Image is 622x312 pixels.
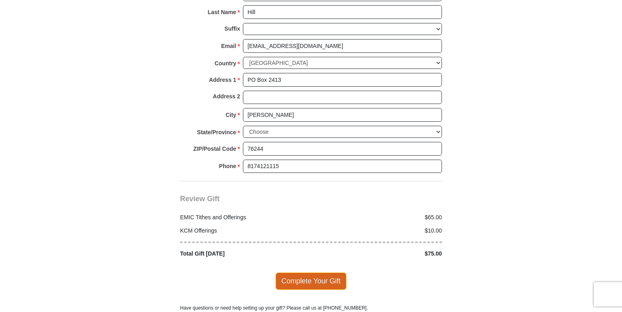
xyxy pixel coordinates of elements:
strong: City [226,109,236,121]
strong: Address 2 [213,91,240,102]
strong: Address 1 [209,74,236,85]
div: EMIC Tithes and Offerings [176,213,311,222]
div: Total Gift [DATE] [176,250,311,258]
div: $75.00 [311,250,446,258]
span: Complete Your Gift [276,272,347,289]
p: Have questions or need help setting up your gift? Please call us at [PHONE_NUMBER]. [180,304,442,312]
div: $65.00 [311,213,446,222]
strong: Suffix [224,23,240,34]
strong: State/Province [197,127,236,138]
span: Review Gift [180,195,220,203]
strong: Phone [219,160,236,172]
div: KCM Offerings [176,227,311,235]
strong: Last Name [208,6,236,18]
div: $10.00 [311,227,446,235]
strong: Email [221,40,236,52]
strong: ZIP/Postal Code [193,143,236,154]
strong: Country [215,58,236,69]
